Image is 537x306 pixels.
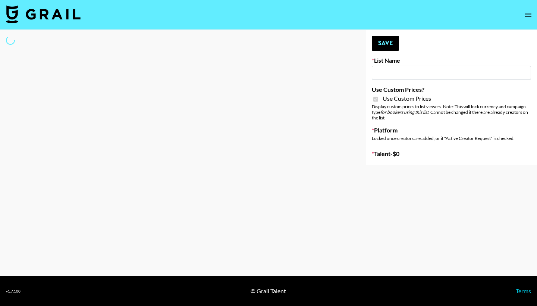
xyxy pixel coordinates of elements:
[372,104,531,121] div: Display custom prices to list viewers. Note: This will lock currency and campaign type . Cannot b...
[372,150,531,157] label: Talent - $ 0
[372,57,531,64] label: List Name
[251,287,286,295] div: © Grail Talent
[372,86,531,93] label: Use Custom Prices?
[372,36,399,51] button: Save
[516,287,531,294] a: Terms
[521,7,536,22] button: open drawer
[6,5,81,23] img: Grail Talent
[372,127,531,134] label: Platform
[6,289,21,294] div: v 1.7.100
[383,95,431,102] span: Use Custom Prices
[380,109,428,115] em: for bookers using this list
[372,135,531,141] div: Locked once creators are added, or if "Active Creator Request" is checked.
